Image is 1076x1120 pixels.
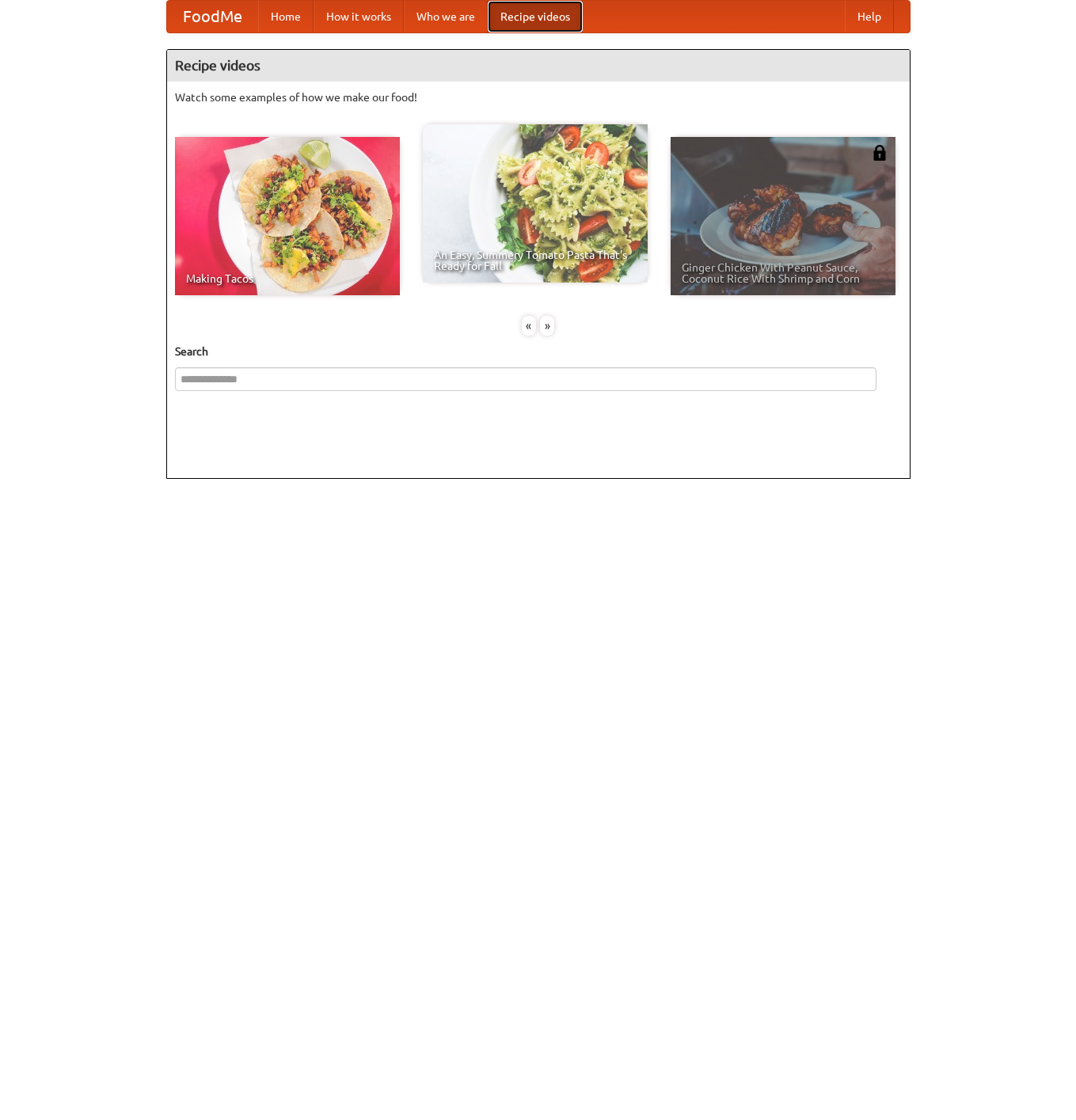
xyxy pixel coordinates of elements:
a: Help [845,1,894,32]
p: Watch some examples of how we make our food! [175,89,902,105]
span: Making Tacos [186,273,389,284]
h4: Recipe videos [167,50,910,82]
div: « [522,316,536,336]
a: Who we are [404,1,488,32]
a: How it works [314,1,404,32]
a: Making Tacos [175,137,400,295]
a: Home [258,1,314,32]
h5: Search [175,344,902,359]
a: Recipe videos [488,1,583,32]
span: An Easy, Summery Tomato Pasta That's Ready for Fall [434,249,637,271]
a: FoodMe [167,1,258,32]
div: » [540,316,554,336]
img: 483408.png [872,145,888,161]
a: An Easy, Summery Tomato Pasta That's Ready for Fall [423,124,648,283]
